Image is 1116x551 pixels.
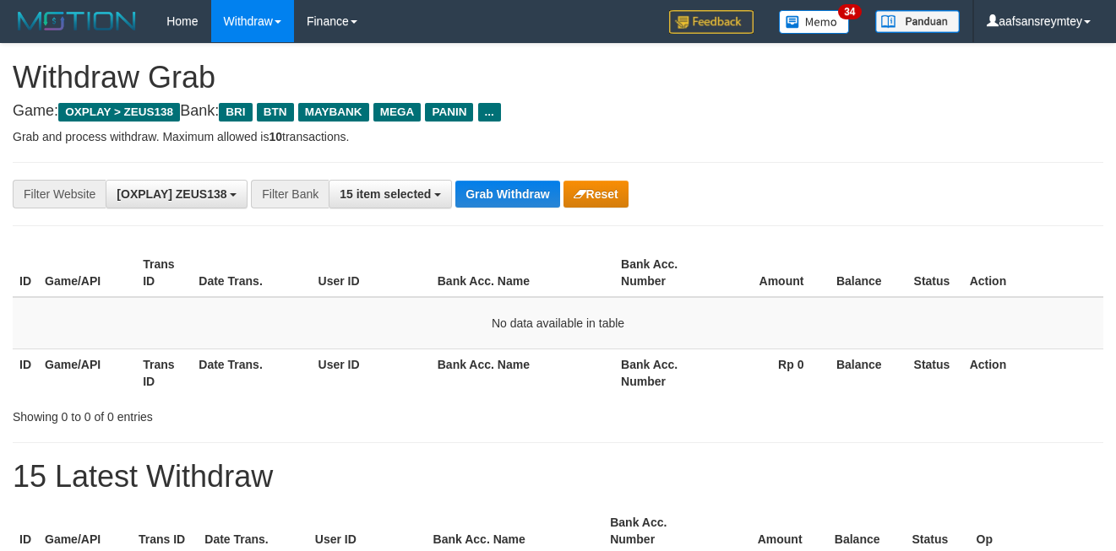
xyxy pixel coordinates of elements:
[329,180,452,208] button: 15 item selected
[875,10,960,33] img: panduan.png
[13,180,106,208] div: Filter Website
[478,103,501,122] span: ...
[13,61,1103,95] h1: Withdraw Grab
[136,348,192,397] th: Trans ID
[298,103,369,122] span: MAYBANK
[38,249,136,297] th: Game/API
[425,103,473,122] span: PANIN
[431,348,614,397] th: Bank Acc. Name
[312,249,431,297] th: User ID
[340,187,431,201] span: 15 item selected
[219,103,252,122] span: BRI
[614,348,712,397] th: Bank Acc. Number
[117,187,226,201] span: [OXPLAY] ZEUS138
[269,130,282,143] strong: 10
[13,402,452,425] div: Showing 0 to 0 of 0 entries
[192,348,311,397] th: Date Trans.
[136,249,192,297] th: Trans ID
[13,8,141,34] img: MOTION_logo.png
[829,348,906,397] th: Balance
[614,249,712,297] th: Bank Acc. Number
[455,181,559,208] button: Grab Withdraw
[838,4,861,19] span: 34
[13,348,38,397] th: ID
[712,348,829,397] th: Rp 0
[251,180,329,208] div: Filter Bank
[779,10,850,34] img: Button%20Memo.svg
[907,348,963,397] th: Status
[13,128,1103,145] p: Grab and process withdraw. Maximum allowed is transactions.
[38,348,136,397] th: Game/API
[257,103,294,122] span: BTN
[13,249,38,297] th: ID
[373,103,422,122] span: MEGA
[829,249,906,297] th: Balance
[712,249,829,297] th: Amount
[907,249,963,297] th: Status
[963,348,1103,397] th: Action
[563,181,629,208] button: Reset
[13,103,1103,120] h4: Game: Bank:
[431,249,614,297] th: Bank Acc. Name
[106,180,248,208] button: [OXPLAY] ZEUS138
[58,103,180,122] span: OXPLAY > ZEUS138
[13,460,1103,494] h1: 15 Latest Withdraw
[312,348,431,397] th: User ID
[963,249,1103,297] th: Action
[669,10,754,34] img: Feedback.jpg
[13,297,1103,349] td: No data available in table
[192,249,311,297] th: Date Trans.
